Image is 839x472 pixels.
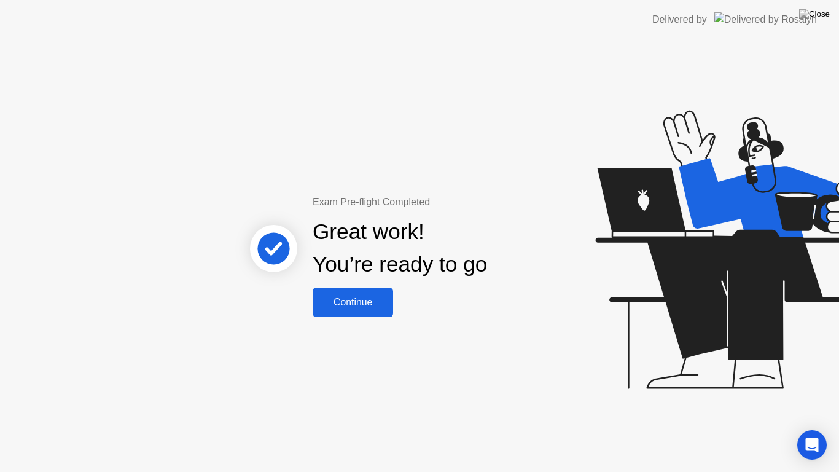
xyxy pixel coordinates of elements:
[316,297,389,308] div: Continue
[313,288,393,317] button: Continue
[799,9,830,19] img: Close
[652,12,707,27] div: Delivered by
[714,12,817,26] img: Delivered by Rosalyn
[313,216,487,281] div: Great work! You’re ready to go
[313,195,566,210] div: Exam Pre-flight Completed
[797,430,827,460] div: Open Intercom Messenger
